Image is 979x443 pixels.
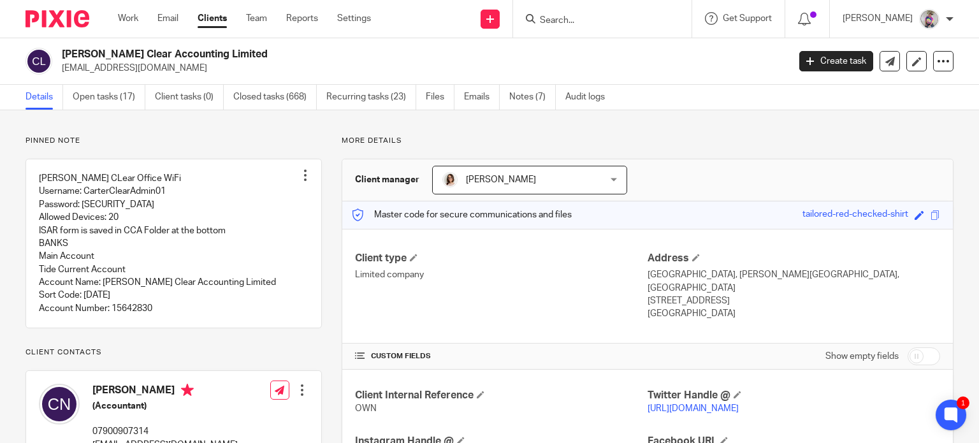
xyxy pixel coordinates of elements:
[25,136,322,146] p: Pinned note
[92,384,238,400] h4: [PERSON_NAME]
[919,9,939,29] img: DBTieDye.jpg
[539,15,653,27] input: Search
[355,173,419,186] h3: Client manager
[39,384,80,425] img: svg%3E
[198,12,227,25] a: Clients
[355,389,648,402] h4: Client Internal Reference
[355,351,648,361] h4: CUSTOM FIELDS
[92,425,238,438] p: 07900907314
[426,85,454,110] a: Files
[342,136,954,146] p: More details
[355,252,648,265] h4: Client type
[723,14,772,23] span: Get Support
[355,404,377,413] span: OWN
[799,51,873,71] a: Create task
[843,12,913,25] p: [PERSON_NAME]
[286,12,318,25] a: Reports
[118,12,138,25] a: Work
[825,350,899,363] label: Show empty fields
[25,85,63,110] a: Details
[181,384,194,396] i: Primary
[157,12,178,25] a: Email
[648,252,940,265] h4: Address
[648,389,940,402] h4: Twitter Handle @
[337,12,371,25] a: Settings
[246,12,267,25] a: Team
[648,307,940,320] p: [GEOGRAPHIC_DATA]
[25,10,89,27] img: Pixie
[25,48,52,75] img: svg%3E
[155,85,224,110] a: Client tasks (0)
[92,400,238,412] h5: (Accountant)
[466,175,536,184] span: [PERSON_NAME]
[565,85,614,110] a: Audit logs
[62,62,780,75] p: [EMAIL_ADDRESS][DOMAIN_NAME]
[648,268,940,294] p: [GEOGRAPHIC_DATA], [PERSON_NAME][GEOGRAPHIC_DATA], [GEOGRAPHIC_DATA]
[233,85,317,110] a: Closed tasks (668)
[802,208,908,222] div: tailored-red-checked-shirt
[352,208,572,221] p: Master code for secure communications and files
[442,172,458,187] img: Caroline%20-%20HS%20-%20LI.png
[326,85,416,110] a: Recurring tasks (23)
[25,347,322,358] p: Client contacts
[509,85,556,110] a: Notes (7)
[73,85,145,110] a: Open tasks (17)
[957,396,969,409] div: 1
[648,294,940,307] p: [STREET_ADDRESS]
[355,268,648,281] p: Limited company
[648,404,739,413] a: [URL][DOMAIN_NAME]
[464,85,500,110] a: Emails
[62,48,637,61] h2: [PERSON_NAME] Clear Accounting Limited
